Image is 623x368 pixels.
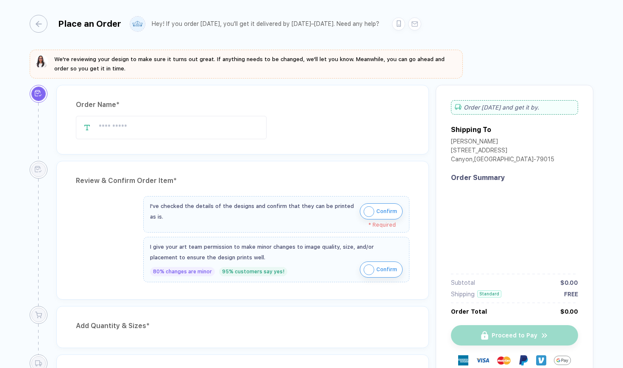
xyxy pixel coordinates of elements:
span: Confirm [376,205,397,218]
img: Venmo [536,355,546,365]
img: visa [476,354,489,367]
div: 80% changes are minor [150,267,215,276]
div: Canyon , [GEOGRAPHIC_DATA] - 79015 [451,156,554,165]
img: user profile [130,17,145,31]
img: Paypal [518,355,528,365]
div: $0.00 [560,308,578,315]
button: iconConfirm [360,203,403,219]
div: FREE [564,291,578,298]
img: icon [364,264,374,275]
div: Add Quantity & Sizes [76,319,409,333]
div: I've checked the details of the designs and confirm that they can be printed as is. [150,201,356,222]
span: Confirm [376,263,397,276]
button: We're reviewing your design to make sure it turns out great. If anything needs to be changed, we'... [35,55,458,73]
button: iconConfirm [360,261,403,278]
img: sophie [35,55,48,68]
div: * Required [150,222,396,228]
div: Order Total [451,308,487,315]
div: I give your art team permission to make minor changes to image quality, size, and/or placement to... [150,242,403,263]
div: Order Summary [451,174,578,182]
div: Hey! If you order [DATE], you'll get it delivered by [DATE]–[DATE]. Need any help? [152,20,379,28]
div: Standard [477,290,501,298]
div: [PERSON_NAME] [451,138,554,147]
img: master-card [497,354,511,367]
div: Order Name [76,98,409,112]
div: $0.00 [560,279,578,286]
div: Place an Order [58,19,121,29]
img: icon [364,206,374,217]
div: [STREET_ADDRESS] [451,147,554,156]
div: Review & Confirm Order Item [76,174,409,188]
div: Shipping To [451,126,491,134]
div: Shipping [451,291,475,298]
div: 95% customers say yes! [219,267,287,276]
div: Subtotal [451,279,475,286]
span: We're reviewing your design to make sure it turns out great. If anything needs to be changed, we'... [54,56,445,72]
div: Order [DATE] and get it by . [451,100,578,115]
img: express [458,355,468,365]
